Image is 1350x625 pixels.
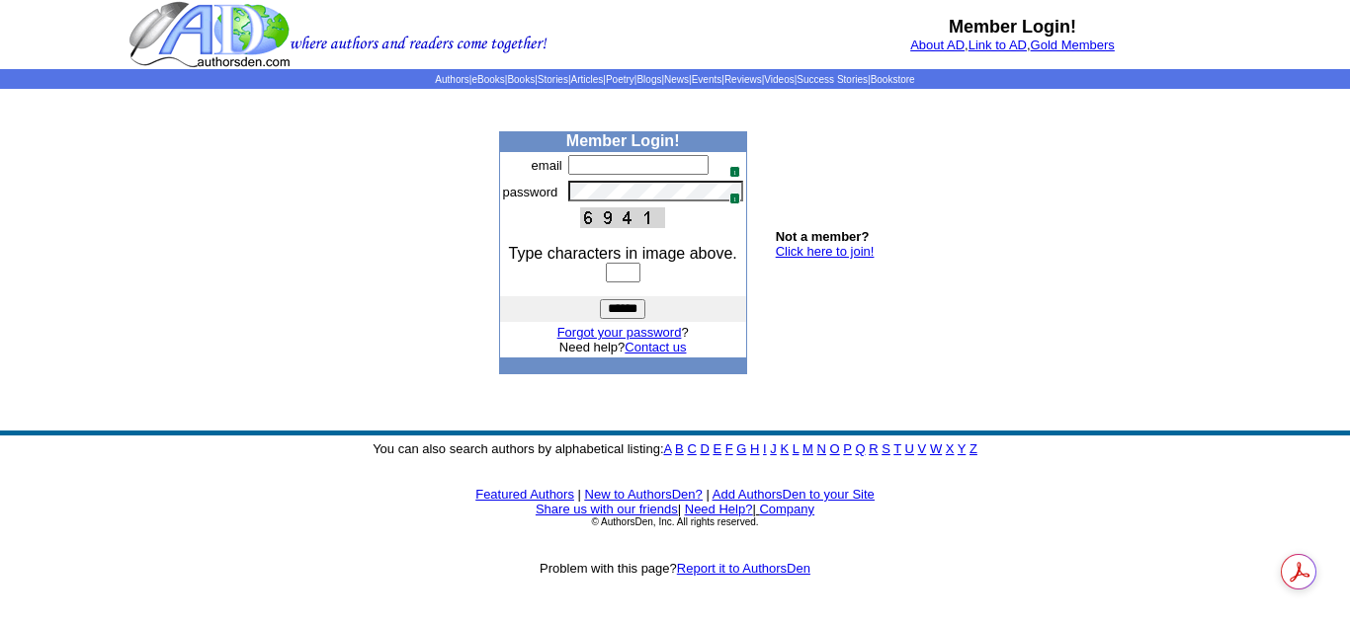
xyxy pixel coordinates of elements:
[905,441,914,456] a: U
[759,502,814,516] a: Company
[918,441,927,456] a: V
[725,441,733,456] a: F
[882,441,890,456] a: S
[678,502,681,516] font: |
[578,487,581,502] font: |
[373,441,977,456] font: You can also search authors by alphabetical listing:
[871,74,915,85] a: Bookstore
[557,325,682,340] a: Forgot your password
[536,502,678,516] a: Share us with our friends
[677,561,810,576] a: Report it to AuthorsDen
[435,74,914,85] span: | | | | | | | | | | | |
[729,166,740,178] span: 1
[970,441,977,456] a: Z
[802,441,813,456] a: M
[475,487,574,502] a: Featured Authors
[559,340,687,354] font: Need help?
[724,74,762,85] a: Reviews
[713,441,721,456] a: E
[910,38,1115,52] font: , ,
[580,207,665,228] img: This Is CAPTCHA Image
[507,74,535,85] a: Books
[435,74,468,85] a: Authors
[606,74,634,85] a: Poetry
[869,441,878,456] a: R
[776,244,875,259] a: Click here to join!
[585,487,703,502] a: New to AuthorsDen?
[566,132,680,149] b: Member Login!
[721,158,737,174] img: npw-badge-icon.svg
[969,38,1027,52] a: Link to AD
[729,193,740,204] span: 1
[664,441,672,456] a: A
[692,74,722,85] a: Events
[471,74,504,85] a: eBooks
[946,441,955,456] a: X
[736,441,746,456] a: G
[780,441,789,456] a: K
[625,340,686,354] a: Contact us
[797,74,868,85] a: Success Stories
[1031,38,1115,52] a: Gold Members
[664,74,689,85] a: News
[538,74,568,85] a: Stories
[817,441,826,456] a: N
[930,441,942,456] a: W
[571,74,604,85] a: Articles
[675,441,684,456] a: B
[949,17,1076,37] b: Member Login!
[830,441,840,456] a: O
[855,441,865,456] a: Q
[752,502,814,516] font: |
[532,158,562,173] font: email
[843,441,851,456] a: P
[750,441,759,456] a: H
[764,74,794,85] a: Videos
[958,441,966,456] a: Y
[636,74,661,85] a: Blogs
[700,441,709,456] a: D
[910,38,965,52] a: About AD
[687,441,696,456] a: C
[793,441,800,456] a: L
[503,185,558,199] font: password
[540,561,810,576] font: Problem with this page?
[893,441,901,456] a: T
[509,245,737,262] font: Type characters in image above.
[721,185,737,200] img: npw-badge-icon.svg
[591,516,758,527] font: © AuthorsDen, Inc. All rights reserved.
[685,502,753,516] a: Need Help?
[763,441,767,456] a: I
[713,487,875,502] a: Add AuthorsDen to your Site
[776,229,870,244] b: Not a member?
[706,487,709,502] font: |
[770,441,777,456] a: J
[557,325,689,340] font: ?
